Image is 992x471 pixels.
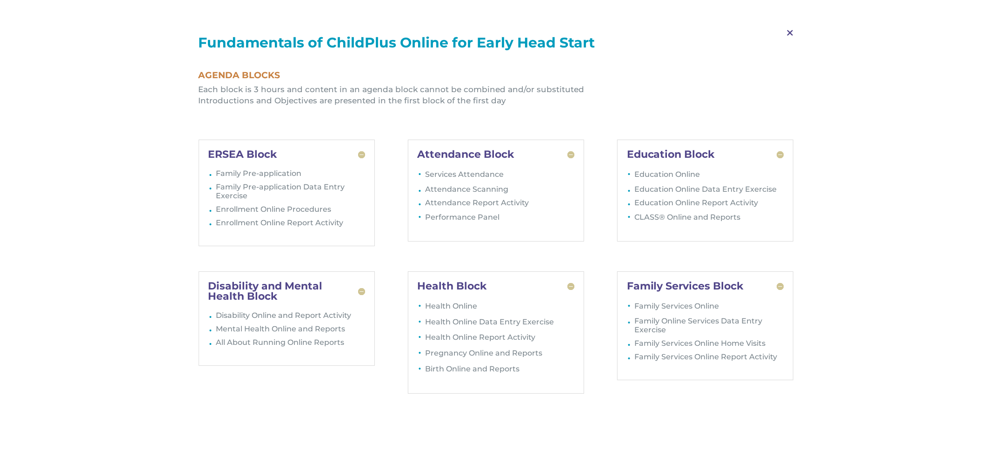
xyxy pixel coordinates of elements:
[635,301,784,316] li: Family Services Online
[208,149,366,160] h5: ERSEA Block
[425,169,574,185] li: Services Attendance
[418,149,575,160] h5: Attendance Block
[216,182,365,205] li: Family Pre-application Data Entry Exercise
[635,339,784,352] li: Family Services Online Home Visits
[627,149,784,160] h5: Education Block
[216,324,365,338] li: Mental Health Online and Reports
[425,363,574,379] li: Birth Online and Reports
[635,198,784,212] li: Education Online Report Activity
[635,316,784,339] li: Family Online Services Data Entry Exercise
[425,185,574,198] li: Attendance Scanning
[425,301,574,316] li: Health Online
[635,169,784,185] li: Education Online
[199,84,794,95] li: Each block is 3 hours and content in an agenda block cannot be combined and/or substituted
[216,218,365,232] li: Enrollment Online Report Activity
[199,36,794,54] h1: Fundamentals of ChildPlus Online for Early Head Start
[216,311,365,324] li: Disability Online and Report Activity
[635,352,784,366] li: Family Services Online Report Activity
[418,281,575,291] h5: Health Block
[776,20,804,47] span: M
[627,281,784,291] h5: Family Services Block
[425,332,574,348] li: Health Online Report Activity
[208,281,366,302] h5: Disability and Mental Health Block
[199,71,794,84] h1: Agenda Blocks
[635,185,784,198] li: Education Online Data Entry Exercise
[425,348,574,363] li: Pregnancy Online and Reports
[199,95,794,107] li: Introductions and Objectives are presented in the first block of the first day
[216,205,365,218] li: Enrollment Online Procedures
[425,316,574,332] li: Health Online Data Entry Exercise
[635,212,784,228] li: CLASS® Online and Reports
[425,212,574,228] li: Performance Panel
[425,198,574,212] li: Attendance Report Activity
[216,338,365,351] li: All About Running Online Reports
[216,169,365,182] li: Family Pre-application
